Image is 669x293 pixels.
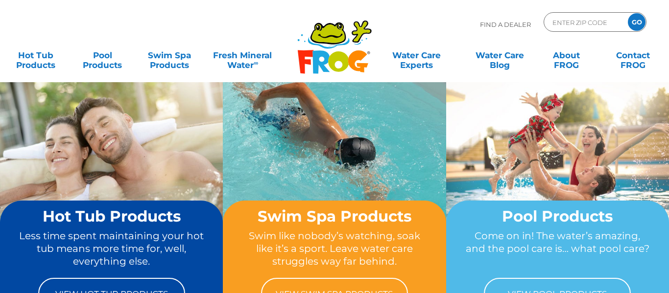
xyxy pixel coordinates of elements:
[465,229,650,268] p: Come on in! The water’s amazing, and the pool care is… what pool care?
[143,45,195,65] a: Swim SpaProducts
[210,45,275,65] a: Fresh MineralWater∞
[628,13,645,31] input: GO
[19,208,204,225] h2: Hot Tub Products
[254,59,258,67] sup: ∞
[541,45,593,65] a: AboutFROG
[10,45,62,65] a: Hot TubProducts
[446,82,669,248] img: home-banner-pool-short
[241,229,427,268] p: Swim like nobody’s watching, soak like it’s a sport. Leave water care struggles way far behind.
[241,208,427,225] h2: Swim Spa Products
[480,12,531,37] p: Find A Dealer
[374,45,458,65] a: Water CareExperts
[607,45,659,65] a: ContactFROG
[474,45,526,65] a: Water CareBlog
[465,208,650,225] h2: Pool Products
[223,82,446,248] img: home-banner-swim-spa-short
[551,15,618,29] input: Zip Code Form
[76,45,128,65] a: PoolProducts
[19,229,204,268] p: Less time spent maintaining your hot tub means more time for, well, everything else.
